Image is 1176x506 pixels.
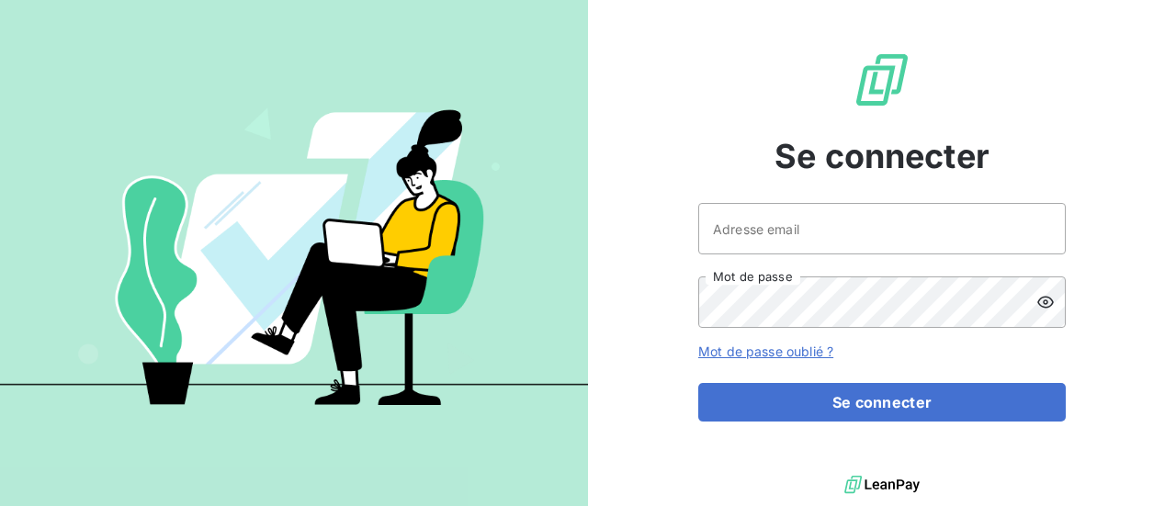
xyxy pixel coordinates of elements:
[698,203,1066,254] input: placeholder
[853,51,911,109] img: Logo LeanPay
[698,343,833,359] a: Mot de passe oublié ?
[844,471,920,499] img: logo
[698,383,1066,422] button: Se connecter
[775,131,989,181] span: Se connecter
